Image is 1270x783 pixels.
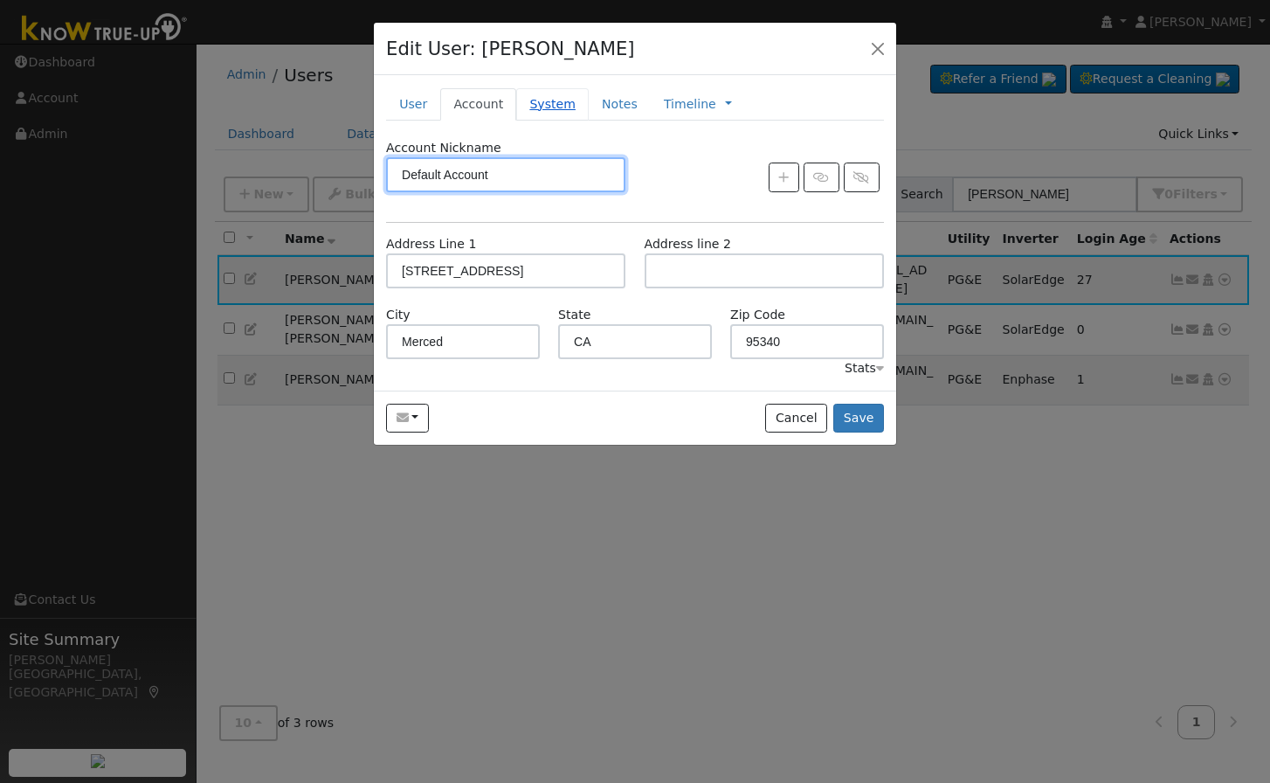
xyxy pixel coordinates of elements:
[386,235,476,253] label: Address Line 1
[804,163,839,192] button: Link Account
[730,306,785,324] label: Zip Code
[516,88,589,121] a: System
[386,35,635,63] h4: Edit User: [PERSON_NAME]
[386,139,501,157] label: Account Nickname
[845,359,884,378] div: Stats
[386,306,411,324] label: City
[833,404,884,433] button: Save
[440,88,516,121] a: Account
[769,163,799,192] button: Create New Account
[386,88,440,121] a: User
[645,235,731,253] label: Address line 2
[589,88,651,121] a: Notes
[664,95,716,114] a: Timeline
[386,404,429,433] button: mike@mstracing.net
[765,404,827,433] button: Cancel
[558,306,590,324] label: State
[844,163,880,192] button: Unlink Account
